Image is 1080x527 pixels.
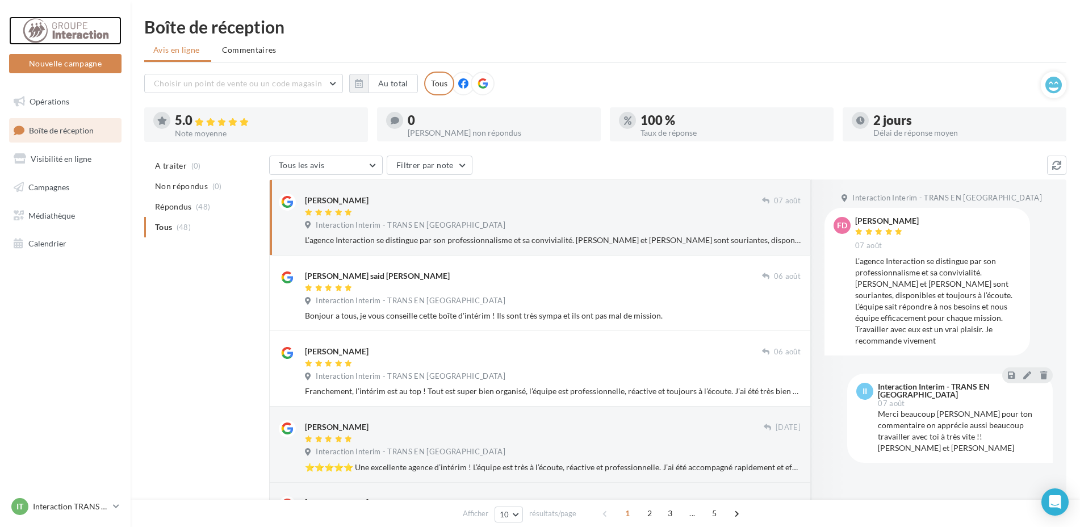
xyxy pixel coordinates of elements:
span: Boîte de réception [29,125,94,135]
div: [PERSON_NAME] non répondus [408,129,592,137]
button: 10 [495,507,524,522]
div: L’agence Interaction se distingue par son professionnalisme et sa convivialité. [PERSON_NAME] et ... [305,235,801,246]
div: Taux de réponse [641,129,824,137]
span: 06 août [774,347,801,357]
a: Médiathèque [7,204,124,228]
span: Afficher [463,508,488,519]
span: 07 août [855,241,882,251]
span: (0) [191,161,201,170]
div: [PERSON_NAME] [305,346,369,357]
a: Visibilité en ligne [7,147,124,171]
div: Merci beaucoup [PERSON_NAME] pour ton commentaire on apprécie aussi beaucoup travailler avec toi ... [878,408,1044,454]
a: Opérations [7,90,124,114]
div: Interaction Interim - TRANS EN [GEOGRAPHIC_DATA] [878,383,1041,399]
button: Filtrer par note [387,156,472,175]
span: Tous les avis [279,160,325,170]
span: 10 [500,510,509,519]
span: (48) [196,202,210,211]
span: Interaction Interim - TRANS EN [GEOGRAPHIC_DATA] [316,296,505,306]
button: Au total [349,74,418,93]
div: Franchement, l’intérim est au top ! Tout est super bien organisé, l’équipe est professionnelle, r... [305,386,801,397]
a: Boîte de réception [7,118,124,143]
a: Calendrier [7,232,124,256]
div: 100 % [641,114,824,127]
div: [PERSON_NAME] said [PERSON_NAME] [305,270,450,282]
div: Tous [424,72,454,95]
span: A traiter [155,160,187,172]
div: ⭐️⭐️⭐️⭐️⭐️ Une excellente agence d’intérim ! L’équipe est très à l’écoute, réactive et profession... [305,462,801,473]
span: Interaction Interim - TRANS EN [GEOGRAPHIC_DATA] [316,220,505,231]
div: 2 jours [873,114,1057,127]
p: Interaction TRANS EN [GEOGRAPHIC_DATA] [33,501,108,512]
a: Campagnes [7,175,124,199]
div: Bonjour a tous, je vous conseille cette boîte d'intérim ! Ils sont très sympa et ils ont pas mal ... [305,310,801,321]
span: (0) [212,182,222,191]
div: Boîte de réception [144,18,1066,35]
span: 5 [705,504,723,522]
span: Choisir un point de vente ou un code magasin [154,78,322,88]
span: Calendrier [28,239,66,248]
span: 1 [618,504,637,522]
span: Interaction Interim - TRANS EN [GEOGRAPHIC_DATA] [852,193,1042,203]
span: Non répondus [155,181,208,192]
span: Interaction Interim - TRANS EN [GEOGRAPHIC_DATA] [316,371,505,382]
a: IT Interaction TRANS EN [GEOGRAPHIC_DATA] [9,496,122,517]
span: Visibilité en ligne [31,154,91,164]
div: [PERSON_NAME] [305,421,369,433]
div: [PERSON_NAME] [305,497,369,508]
span: Répondus [155,201,192,212]
div: L’agence Interaction se distingue par son professionnalisme et sa convivialité. [PERSON_NAME] et ... [855,256,1021,346]
div: Open Intercom Messenger [1041,488,1069,516]
button: Nouvelle campagne [9,54,122,73]
span: Fd [837,220,847,231]
span: [DATE] [776,423,801,433]
div: Délai de réponse moyen [873,129,1057,137]
span: II [863,386,867,397]
div: [PERSON_NAME] [855,217,919,225]
span: 07 août [878,400,905,407]
span: [DATE] [776,499,801,509]
span: Interaction Interim - TRANS EN [GEOGRAPHIC_DATA] [316,447,505,457]
div: 0 [408,114,592,127]
button: Choisir un point de vente ou un code magasin [144,74,343,93]
span: 07 août [774,196,801,206]
button: Au total [369,74,418,93]
span: résultats/page [529,508,576,519]
span: Médiathèque [28,210,75,220]
span: ... [683,504,701,522]
span: Opérations [30,97,69,106]
span: 2 [641,504,659,522]
button: Tous les avis [269,156,383,175]
div: Note moyenne [175,129,359,137]
span: Campagnes [28,182,69,192]
span: Commentaires [222,44,277,56]
span: IT [16,501,23,512]
span: 06 août [774,271,801,282]
div: [PERSON_NAME] [305,195,369,206]
div: 5.0 [175,114,359,127]
span: 3 [661,504,679,522]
